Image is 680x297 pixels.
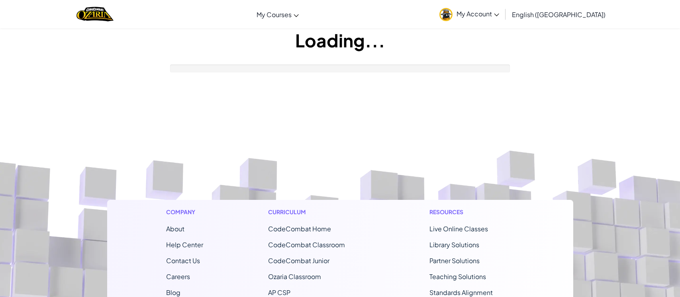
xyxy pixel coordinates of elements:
[268,256,329,265] a: CodeCombat Junior
[268,240,345,249] a: CodeCombat Classroom
[268,208,364,216] h1: Curriculum
[166,288,180,297] a: Blog
[166,240,203,249] a: Help Center
[268,225,331,233] span: CodeCombat Home
[268,272,321,281] a: Ozaria Classroom
[253,4,303,25] a: My Courses
[429,272,486,281] a: Teaching Solutions
[76,6,114,22] a: Ozaria by CodeCombat logo
[512,10,606,19] span: English ([GEOGRAPHIC_DATA])
[166,256,200,265] span: Contact Us
[508,4,609,25] a: English ([GEOGRAPHIC_DATA])
[429,208,514,216] h1: Resources
[429,225,488,233] a: Live Online Classes
[166,225,184,233] a: About
[429,288,493,297] a: Standards Alignment
[166,272,190,281] a: Careers
[429,240,479,249] a: Library Solutions
[435,2,503,27] a: My Account
[76,6,114,22] img: Home
[457,10,499,18] span: My Account
[268,288,290,297] a: AP CSP
[257,10,292,19] span: My Courses
[166,208,203,216] h1: Company
[429,256,480,265] a: Partner Solutions
[439,8,453,21] img: avatar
